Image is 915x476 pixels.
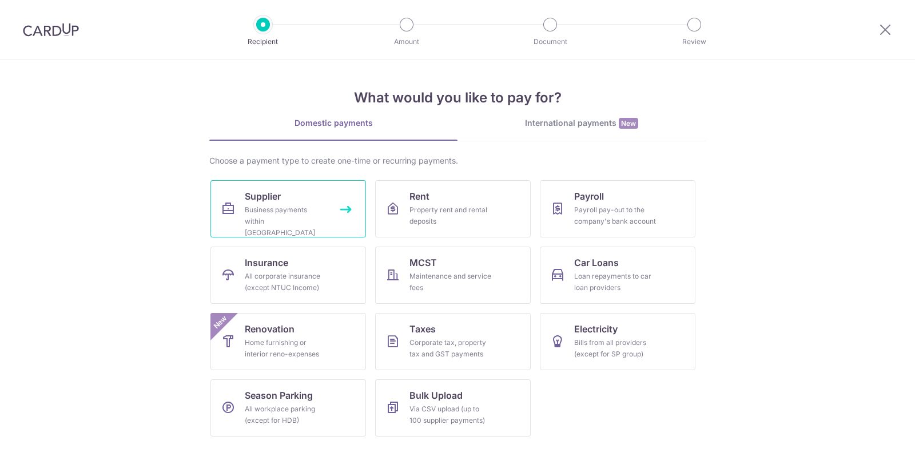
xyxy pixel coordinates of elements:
div: All corporate insurance (except NTUC Income) [245,271,327,293]
div: Property rent and rental deposits [409,204,492,227]
div: All workplace parking (except for HDB) [245,403,327,426]
span: New [211,313,230,332]
span: MCST [409,256,437,269]
div: Choose a payment type to create one-time or recurring payments. [209,155,706,166]
img: CardUp [23,23,79,37]
span: Insurance [245,256,288,269]
a: MCSTMaintenance and service fees [375,247,531,304]
a: PayrollPayroll pay-out to the company's bank account [540,180,695,237]
a: Car LoansLoan repayments to car loan providers [540,247,695,304]
span: Payroll [574,189,604,203]
span: Bulk Upload [409,388,463,402]
div: Corporate tax, property tax and GST payments [409,337,492,360]
a: SupplierBusiness payments within [GEOGRAPHIC_DATA] [210,180,366,237]
div: Via CSV upload (up to 100 supplier payments) [409,403,492,426]
div: Loan repayments to car loan providers [574,271,657,293]
div: Maintenance and service fees [409,271,492,293]
a: ElectricityBills from all providers (except for SP group) [540,313,695,370]
a: Bulk UploadVia CSV upload (up to 100 supplier payments) [375,379,531,437]
span: Season Parking [245,388,313,402]
span: Help [26,8,49,18]
a: InsuranceAll corporate insurance (except NTUC Income) [210,247,366,304]
p: Review [652,36,737,47]
span: Supplier [245,189,281,203]
div: Domestic payments [209,117,457,129]
a: TaxesCorporate tax, property tax and GST payments [375,313,531,370]
span: New [619,118,638,129]
div: Home furnishing or interior reno-expenses [245,337,327,360]
h4: What would you like to pay for? [209,88,706,108]
span: Renovation [245,322,295,336]
div: Bills from all providers (except for SP group) [574,337,657,360]
p: Document [508,36,592,47]
a: RenovationHome furnishing or interior reno-expensesNew [210,313,366,370]
div: International payments [457,117,706,129]
a: RentProperty rent and rental deposits [375,180,531,237]
a: Season ParkingAll workplace parking (except for HDB) [210,379,366,437]
span: Car Loans [574,256,619,269]
p: Recipient [221,36,305,47]
span: Electricity [574,322,618,336]
div: Business payments within [GEOGRAPHIC_DATA] [245,204,327,239]
p: Amount [364,36,449,47]
span: Taxes [409,322,436,336]
span: Rent [409,189,429,203]
div: Payroll pay-out to the company's bank account [574,204,657,227]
